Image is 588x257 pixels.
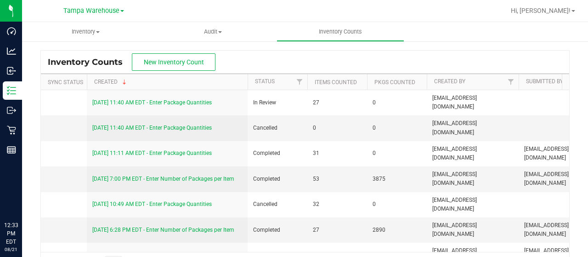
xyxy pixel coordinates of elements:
[150,28,276,36] span: Audit
[94,79,128,85] a: Created
[373,226,421,234] span: 2890
[92,176,234,182] a: [DATE] 7:00 PM EDT - Enter Number of Packages per Item
[92,227,234,233] a: [DATE] 6:28 PM EDT - Enter Number of Packages per Item
[7,86,16,95] inline-svg: Inventory
[92,201,212,207] a: [DATE] 10:49 AM EDT - Enter Package Quantities
[313,200,362,209] span: 32
[7,106,16,115] inline-svg: Outbound
[277,22,404,41] a: Inventory Counts
[313,149,362,158] span: 31
[149,22,277,41] a: Audit
[374,79,415,86] a: Pkgs Counted
[4,246,18,253] p: 08/21
[132,53,215,71] button: New Inventory Count
[432,94,513,111] span: [EMAIL_ADDRESS][DOMAIN_NAME]
[503,74,519,90] a: Filter
[313,124,362,132] span: 0
[7,46,16,56] inline-svg: Analytics
[373,98,421,107] span: 0
[306,28,374,36] span: Inventory Counts
[373,149,421,158] span: 0
[9,183,37,211] iframe: Resource center
[253,200,302,209] span: Cancelled
[432,196,513,213] span: [EMAIL_ADDRESS][DOMAIN_NAME]
[253,124,302,132] span: Cancelled
[432,119,513,137] span: [EMAIL_ADDRESS][DOMAIN_NAME]
[7,145,16,154] inline-svg: Reports
[373,200,421,209] span: 0
[253,226,302,234] span: Completed
[48,57,132,67] span: Inventory Counts
[526,78,563,85] a: Submitted By
[7,126,16,135] inline-svg: Retail
[92,99,212,106] a: [DATE] 11:40 AM EDT - Enter Package Quantities
[253,175,302,183] span: Completed
[313,175,362,183] span: 53
[432,221,513,239] span: [EMAIL_ADDRESS][DOMAIN_NAME]
[373,175,421,183] span: 3875
[313,226,362,234] span: 27
[48,79,83,86] a: Sync Status
[7,66,16,75] inline-svg: Inbound
[4,221,18,246] p: 12:33 PM EDT
[432,170,513,188] span: [EMAIL_ADDRESS][DOMAIN_NAME]
[292,74,307,90] a: Filter
[253,98,302,107] span: In Review
[313,98,362,107] span: 27
[22,22,149,41] a: Inventory
[22,28,149,36] span: Inventory
[253,149,302,158] span: Completed
[434,78,465,85] a: Created By
[144,58,204,66] span: New Inventory Count
[315,79,357,86] a: Items Counted
[255,78,275,85] a: Status
[511,7,571,14] span: Hi, [PERSON_NAME]!
[7,27,16,36] inline-svg: Dashboard
[92,150,212,156] a: [DATE] 11:11 AM EDT - Enter Package Quantities
[432,145,513,162] span: [EMAIL_ADDRESS][DOMAIN_NAME]
[373,124,421,132] span: 0
[63,7,119,15] span: Tampa Warehouse
[92,125,212,131] a: [DATE] 11:40 AM EDT - Enter Package Quantities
